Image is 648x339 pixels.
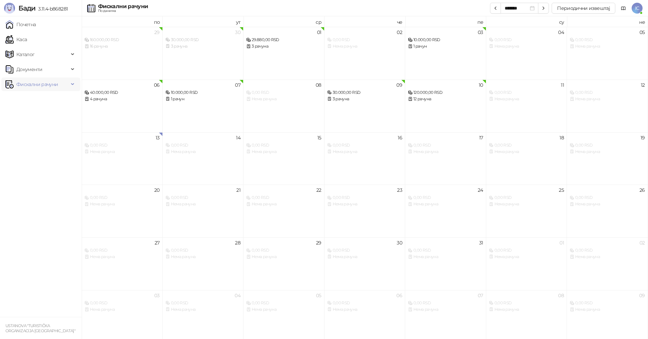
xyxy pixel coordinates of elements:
[82,185,163,237] td: 2025-10-20
[570,247,645,254] div: 0,00 RSD
[408,37,483,43] div: 10.000,00 RSD
[479,83,483,87] div: 10
[398,135,402,140] div: 16
[397,30,402,35] div: 02
[405,27,486,80] td: 2025-10-03
[327,254,402,260] div: Нема рачуна
[327,247,402,254] div: 0,00 RSD
[82,132,163,185] td: 2025-10-13
[486,16,567,27] th: су
[327,194,402,201] div: 0,00 RSD
[570,254,645,260] div: Нема рачуна
[325,185,406,237] td: 2025-10-23
[570,194,645,201] div: 0,00 RSD
[567,80,648,132] td: 2025-10-12
[408,201,483,207] div: Нема рачуна
[478,293,483,298] div: 07
[243,237,325,290] td: 2025-10-29
[489,201,564,207] div: Нема рачуна
[163,185,244,237] td: 2025-10-21
[246,149,321,155] div: Нема рачуна
[570,201,645,207] div: Нема рачуна
[163,27,244,80] td: 2025-09-30
[486,132,567,185] td: 2025-10-18
[246,201,321,207] div: Нема рачуна
[5,18,36,31] a: Почетна
[165,96,241,102] div: 1 рачун
[155,240,160,245] div: 27
[486,27,567,80] td: 2025-10-04
[16,63,42,76] span: Документи
[408,142,483,149] div: 0,00 RSD
[317,30,321,35] div: 01
[165,254,241,260] div: Нема рачуна
[408,89,483,96] div: 120.000,00 RSD
[478,30,483,35] div: 03
[405,237,486,290] td: 2025-10-31
[325,27,406,80] td: 2025-10-02
[639,188,645,192] div: 26
[405,16,486,27] th: пе
[567,237,648,290] td: 2025-11-02
[82,16,163,27] th: по
[489,43,564,50] div: Нема рачуна
[567,16,648,27] th: не
[84,254,160,260] div: Нема рачуна
[408,300,483,306] div: 0,00 RSD
[35,6,68,12] span: 3.11.4-b868281
[316,83,321,87] div: 08
[235,240,240,245] div: 28
[84,142,160,149] div: 0,00 RSD
[84,96,160,102] div: 4 рачуна
[325,237,406,290] td: 2025-10-30
[246,96,321,102] div: Нема рачуна
[16,78,58,91] span: Фискални рачуни
[489,300,564,306] div: 0,00 RSD
[243,16,325,27] th: ср
[243,27,325,80] td: 2025-10-01
[84,247,160,254] div: 0,00 RSD
[82,237,163,290] td: 2025-10-27
[489,149,564,155] div: Нема рачуна
[327,201,402,207] div: Нема рачуна
[405,132,486,185] td: 2025-10-17
[567,132,648,185] td: 2025-10-19
[165,194,241,201] div: 0,00 RSD
[246,89,321,96] div: 0,00 RSD
[408,194,483,201] div: 0,00 RSD
[235,30,240,35] div: 30
[235,83,240,87] div: 07
[165,89,241,96] div: 10.000,00 RSD
[570,149,645,155] div: Нема рачуна
[570,37,645,43] div: 0,00 RSD
[570,306,645,313] div: Нема рачуна
[327,142,402,149] div: 0,00 RSD
[84,201,160,207] div: Нема рачуна
[478,188,483,192] div: 24
[156,135,160,140] div: 13
[84,37,160,43] div: 160.000,00 RSD
[618,3,629,14] a: Документација
[246,43,321,50] div: 3 рачуна
[570,300,645,306] div: 0,00 RSD
[408,254,483,260] div: Нема рачуна
[163,16,244,27] th: ут
[486,237,567,290] td: 2025-11-01
[479,240,483,245] div: 31
[98,9,148,13] div: По данима
[567,27,648,80] td: 2025-10-05
[243,185,325,237] td: 2025-10-22
[317,135,321,140] div: 15
[154,188,160,192] div: 20
[327,96,402,102] div: 3 рачуна
[405,185,486,237] td: 2025-10-24
[163,80,244,132] td: 2025-10-07
[408,306,483,313] div: Нема рачуна
[489,37,564,43] div: 0,00 RSD
[325,16,406,27] th: че
[84,300,160,306] div: 0,00 RSD
[489,96,564,102] div: Нема рачуна
[5,323,75,333] small: USTANOVA "TURISTIČKA ORGANIZACIJA [GEOGRAPHIC_DATA]"
[327,306,402,313] div: Нема рачуна
[570,89,645,96] div: 0,00 RSD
